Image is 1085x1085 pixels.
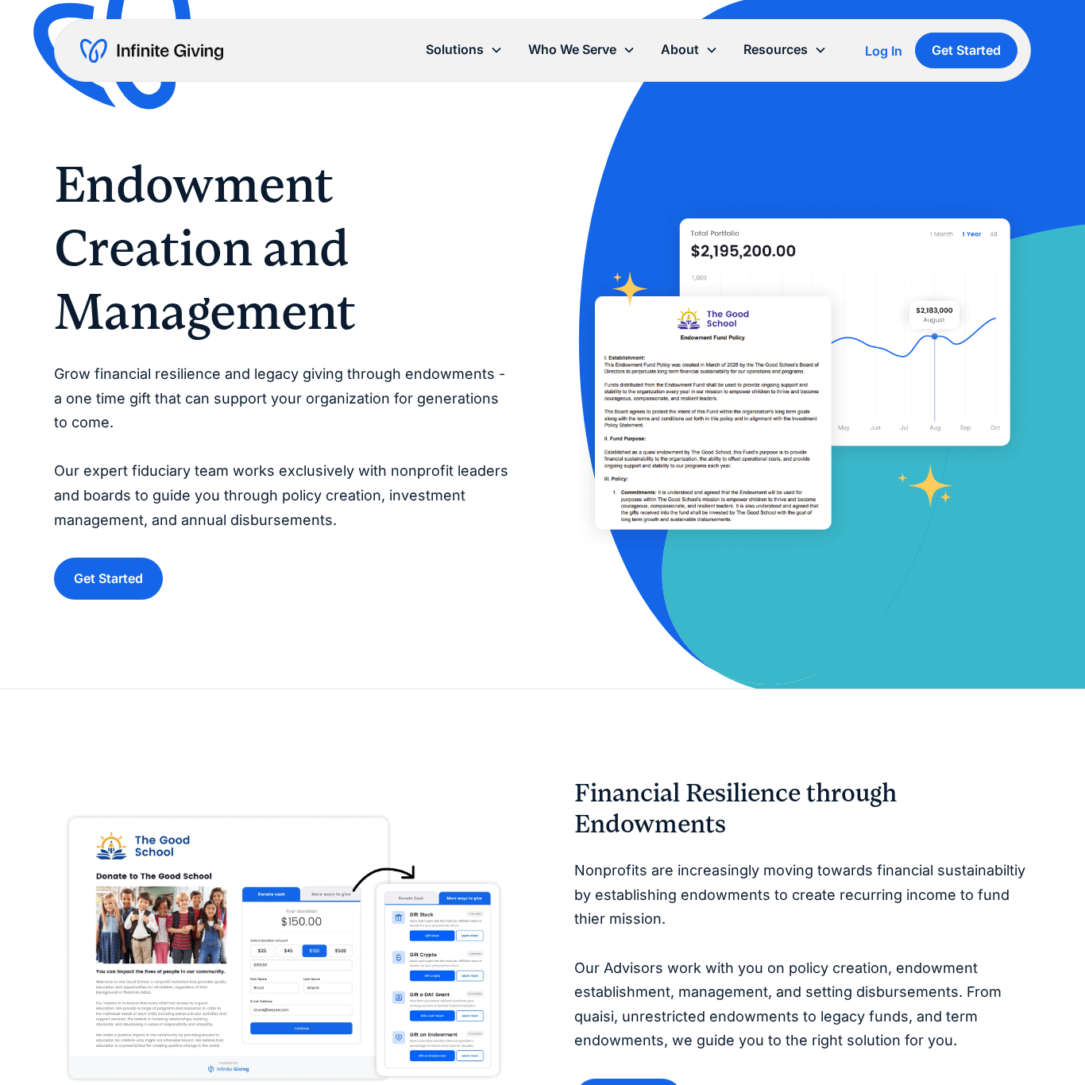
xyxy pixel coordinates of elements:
[80,38,223,64] a: home
[743,39,808,60] div: Resources
[54,153,511,343] h1: Endowment Creation and Management
[648,33,731,67] div: About
[661,39,699,60] div: About
[574,200,1031,553] img: Infinite Giving’s endowment software makes it easy for donors to give.
[915,33,1017,68] a: Get Started
[731,33,840,67] div: Resources
[528,39,616,60] div: Who We Serve
[865,44,902,57] div: Log In
[865,41,902,60] a: Log In
[426,39,484,60] div: Solutions
[574,859,1031,1053] p: Nonprofits are increasingly moving towards financial sustainabiltiy by establishing endowments to...
[413,33,515,67] div: Solutions
[54,558,163,600] a: Get Started
[574,778,1031,840] h2: Financial Resilience through Endowments
[54,362,511,532] p: Grow financial resilience and legacy giving through endowments - a one time gift that can support...
[515,33,648,67] div: Who We Serve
